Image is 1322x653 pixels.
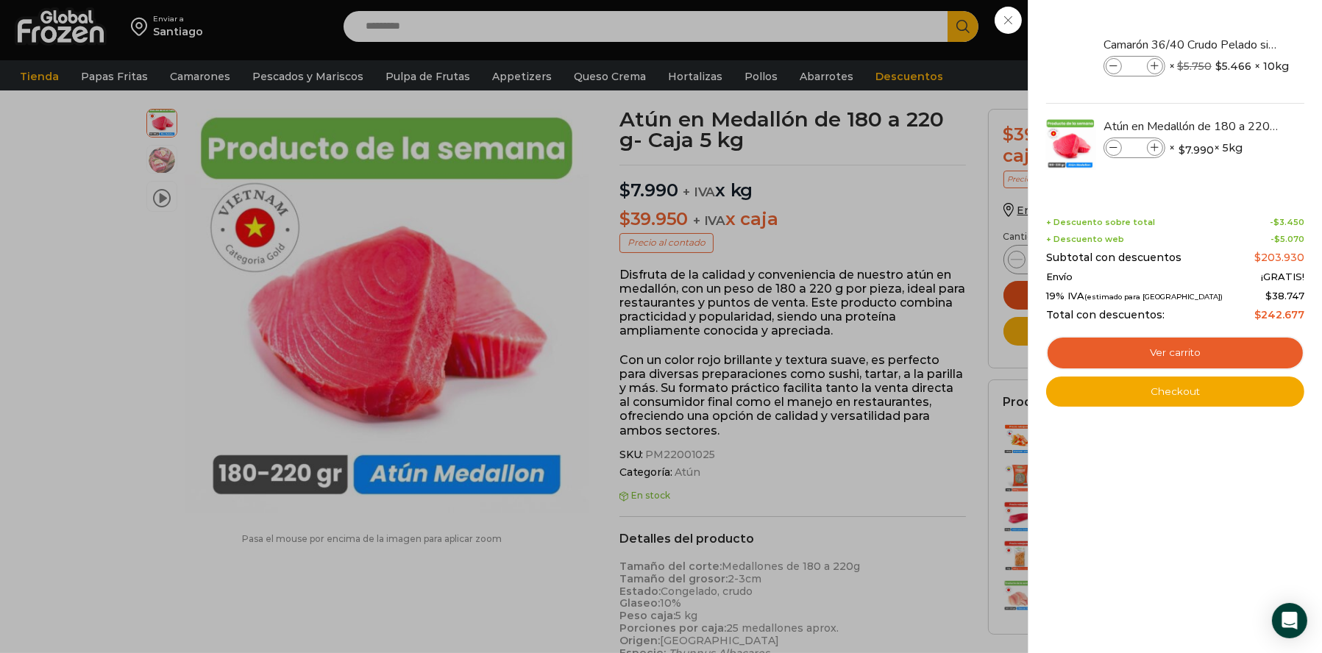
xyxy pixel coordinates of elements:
bdi: 5.070 [1274,234,1304,244]
span: $ [1215,59,1222,74]
bdi: 5.466 [1215,59,1251,74]
span: ¡GRATIS! [1261,271,1304,283]
span: $ [1274,234,1280,244]
bdi: 3.450 [1273,217,1304,227]
span: $ [1254,308,1261,321]
span: + Descuento web [1046,235,1124,244]
span: + Descuento sobre total [1046,218,1155,227]
a: Atún en Medallón de 180 a 220 g- Caja 5 kg [1104,118,1279,135]
span: $ [1273,217,1279,227]
bdi: 7.990 [1179,143,1214,157]
span: Envío [1046,271,1073,283]
bdi: 203.930 [1254,251,1304,264]
small: (estimado para [GEOGRAPHIC_DATA]) [1084,293,1223,301]
a: Checkout [1046,377,1304,407]
a: Camarón 36/40 Crudo Pelado sin Vena - Bronze - Caja 10 kg [1104,37,1279,53]
bdi: 5.750 [1177,60,1212,73]
span: - [1270,218,1304,227]
span: Subtotal con descuentos [1046,251,1181,264]
span: - [1271,235,1304,244]
span: $ [1177,60,1184,73]
span: Total con descuentos: [1046,309,1165,321]
span: × × 10kg [1169,56,1289,76]
input: Product quantity [1123,140,1145,156]
span: × × 5kg [1169,138,1243,158]
a: Ver carrito [1046,336,1304,370]
span: $ [1265,290,1272,301]
input: Product quantity [1123,58,1145,74]
div: Open Intercom Messenger [1272,603,1307,638]
span: 38.747 [1265,290,1304,301]
span: $ [1254,251,1261,264]
bdi: 242.677 [1254,308,1304,321]
span: $ [1179,143,1185,157]
span: 19% IVA [1046,290,1223,302]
